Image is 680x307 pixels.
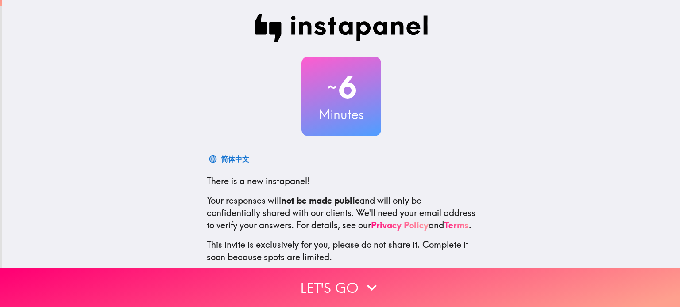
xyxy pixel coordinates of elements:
div: 简体中文 [221,153,249,165]
p: This invite is exclusively for you, please do not share it. Complete it soon because spots are li... [207,239,476,263]
span: There is a new instapanel! [207,175,310,186]
a: Terms [444,220,469,231]
img: Instapanel [255,14,428,42]
b: not be made public [281,195,359,206]
span: ~ [326,74,338,100]
h3: Minutes [301,105,381,124]
button: 简体中文 [207,150,253,168]
p: Your responses will and will only be confidentially shared with our clients. We'll need your emai... [207,194,476,231]
a: Privacy Policy [371,220,429,231]
h2: 6 [301,69,381,105]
